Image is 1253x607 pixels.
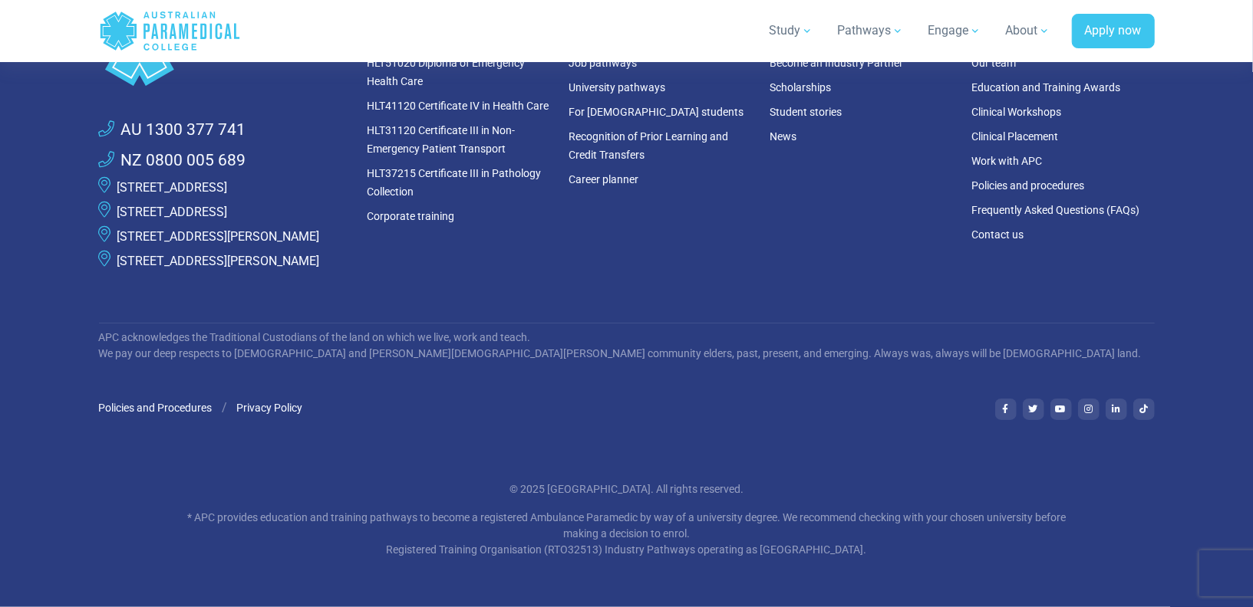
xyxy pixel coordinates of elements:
a: NZ 0800 005 689 [99,149,246,173]
a: Become an Industry Partner [770,57,904,69]
a: Clinical Placement [971,130,1058,143]
a: Policies and Procedures [99,402,213,414]
a: About [997,9,1060,52]
a: [STREET_ADDRESS] [117,205,228,219]
a: Job pathways [569,57,637,69]
a: Scholarships [770,81,832,94]
a: Our team [971,57,1016,69]
a: Pathways [829,9,913,52]
a: For [DEMOGRAPHIC_DATA] students [569,106,744,118]
a: [STREET_ADDRESS] [117,180,228,195]
a: HLT37215 Certificate III in Pathology Collection [368,167,542,198]
a: Recognition of Prior Learning and Credit Transfers [569,130,728,161]
a: AU 1300 377 741 [99,118,246,143]
p: © 2025 [GEOGRAPHIC_DATA]. All rights reserved. [178,481,1076,497]
a: Career planner [569,173,638,185]
a: Frequently Asked Questions (FAQs) [971,204,1139,216]
a: Work with APC [971,155,1042,167]
a: Australian Paramedical College [99,6,241,56]
a: Engage [919,9,991,52]
p: * APC provides education and training pathways to become a registered Ambulance Paramedic by way ... [178,510,1076,558]
a: [STREET_ADDRESS][PERSON_NAME] [117,254,320,268]
a: Privacy Policy [237,402,303,414]
a: Student stories [770,106,842,118]
a: HLT41120 Certificate IV in Health Care [368,100,549,112]
a: Contact us [971,228,1024,241]
a: News [770,130,797,143]
a: University pathways [569,81,665,94]
a: Clinical Workshops [971,106,1061,118]
a: [STREET_ADDRESS][PERSON_NAME] [117,229,320,244]
a: Policies and procedures [971,179,1084,192]
a: Study [760,9,823,52]
a: HLT31120 Certificate III in Non-Emergency Patient Transport [368,124,516,155]
p: APC acknowledges the Traditional Custodians of the land on which we live, work and teach. We pay ... [99,330,1155,362]
a: Corporate training [368,210,455,222]
a: Apply now [1072,14,1155,49]
a: Education and Training Awards [971,81,1120,94]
